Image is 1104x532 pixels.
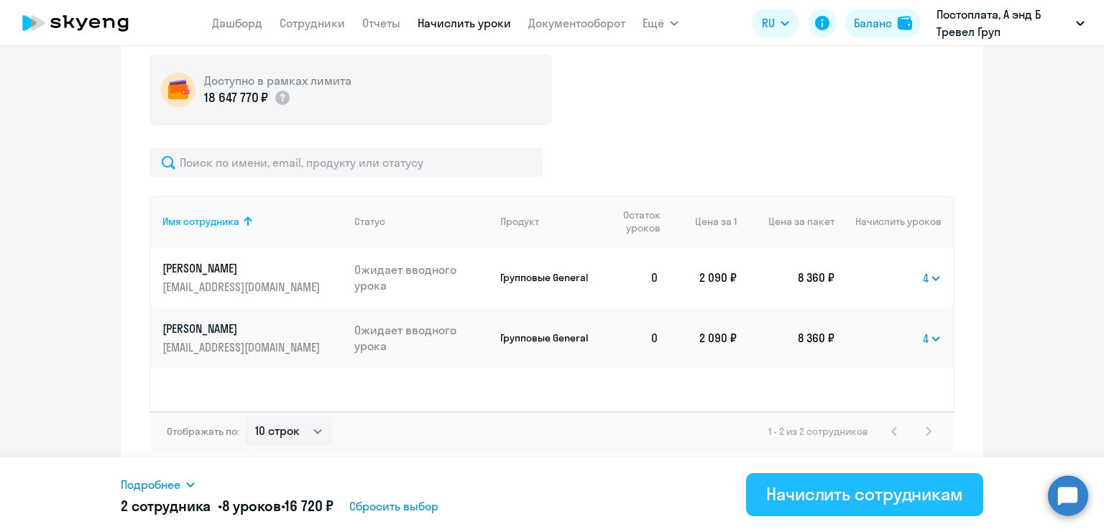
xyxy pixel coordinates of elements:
a: Отчеты [362,16,400,30]
p: Ожидает вводного урока [354,262,489,293]
td: 0 [597,247,671,308]
span: Отображать по: [167,425,239,438]
h5: 2 сотрудника • • [121,496,333,516]
div: Продукт [500,215,597,228]
button: Постоплата, А энд Б Тревел Груп [929,6,1092,40]
a: [PERSON_NAME][EMAIL_ADDRESS][DOMAIN_NAME] [162,321,343,355]
div: Статус [354,215,385,228]
th: Начислить уроков [834,196,953,247]
p: Ожидает вводного урока [354,322,489,354]
td: 8 360 ₽ [737,308,834,368]
span: RU [762,14,775,32]
td: 2 090 ₽ [671,308,737,368]
h5: Доступно в рамках лимита [204,73,351,88]
span: 1 - 2 из 2 сотрудников [768,425,868,438]
a: Дашборд [212,16,262,30]
p: Постоплата, А энд Б Тревел Груп [937,6,1070,40]
span: 8 уроков [222,497,281,515]
div: Остаток уроков [609,208,671,234]
p: [EMAIL_ADDRESS][DOMAIN_NAME] [162,339,323,355]
p: 18 647 770 ₽ [204,88,268,107]
img: balance [898,16,912,30]
a: Документооборот [528,16,625,30]
td: 0 [597,308,671,368]
span: Сбросить выбор [349,497,438,515]
button: RU [752,9,799,37]
button: Ещё [643,9,678,37]
button: Балансbalance [845,9,921,37]
span: Ещё [643,14,664,32]
a: Сотрудники [280,16,345,30]
span: 16 720 ₽ [285,497,333,515]
td: 8 360 ₽ [737,247,834,308]
p: [PERSON_NAME] [162,260,323,276]
div: Имя сотрудника [162,215,343,228]
div: Баланс [854,14,892,32]
span: Подробнее [121,476,180,493]
button: Начислить сотрудникам [746,473,983,516]
div: Статус [354,215,489,228]
span: Остаток уроков [609,208,660,234]
div: Начислить сотрудникам [766,482,963,505]
img: wallet-circle.png [161,73,195,107]
div: Имя сотрудника [162,215,239,228]
input: Поиск по имени, email, продукту или статусу [149,148,543,177]
a: [PERSON_NAME][EMAIL_ADDRESS][DOMAIN_NAME] [162,260,343,295]
p: Групповые General [500,271,597,284]
p: [EMAIL_ADDRESS][DOMAIN_NAME] [162,279,323,295]
p: Групповые General [500,331,597,344]
th: Цена за пакет [737,196,834,247]
div: Продукт [500,215,539,228]
td: 2 090 ₽ [671,247,737,308]
th: Цена за 1 [671,196,737,247]
p: [PERSON_NAME] [162,321,323,336]
a: Начислить уроки [418,16,511,30]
